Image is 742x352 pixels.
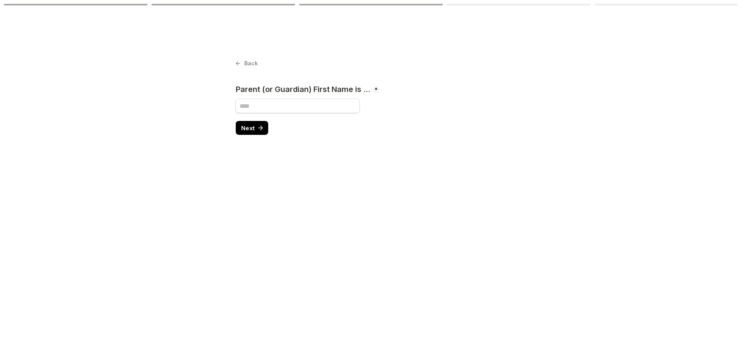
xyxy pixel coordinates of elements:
span: Next [241,125,255,131]
input: Parent (or Guardian) First Name is ... [236,99,359,113]
span: Back [244,61,258,66]
button: Back [236,58,258,69]
button: Next [236,121,268,135]
h3: Parent (or Guardian) First Name is ... [236,85,372,94]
